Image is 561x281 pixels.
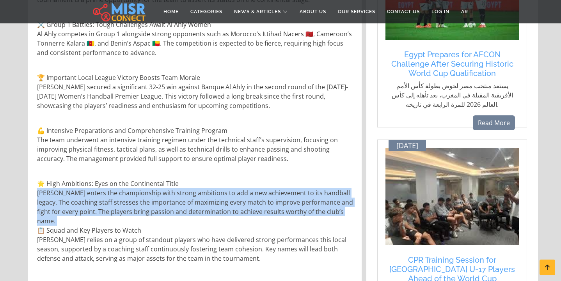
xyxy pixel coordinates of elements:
p: ⚔️ Group 1 Battles: Tough Challenges Await Al Ahly Women Al Ahly competes in Group 1 alongside st... [37,20,354,57]
p: 💪 Intensive Preparations and Comprehensive Training Program The team underwent an intensive train... [37,126,354,163]
span: News & Articles [234,8,281,15]
img: الدكتور عمرو طه يلقي محاضرة عن الإنعاش القلبي للاعبي منتخب مصر تحت 17 عامًا قبل كأس العالم [385,148,519,245]
a: AR [455,4,474,19]
span: [DATE] [396,141,418,150]
p: يستعد منتخب مصر لخوض بطولة كأس الأمم الأفريقية المقبلة في المغرب، بعد تأهله إلى كأس العالم 2026 ل... [389,81,515,109]
a: Read More [473,115,515,130]
a: News & Articles [228,4,294,19]
a: Egypt Prepares for AFCON Challenge After Securing Historic World Cup Qualification [389,50,515,78]
img: main.misr_connect [93,2,145,21]
a: Categories [185,4,228,19]
a: Our Services [332,4,381,19]
p: 🏆 Important Local League Victory Boosts Team Morale [PERSON_NAME] secured a significant 32-25 win... [37,73,354,110]
a: Log in [426,4,455,19]
a: Home [158,4,185,19]
a: About Us [294,4,332,19]
p: 🌟 High Ambitions: Eyes on the Continental Title [PERSON_NAME] enters the championship with strong... [37,179,354,263]
a: Contact Us [381,4,426,19]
